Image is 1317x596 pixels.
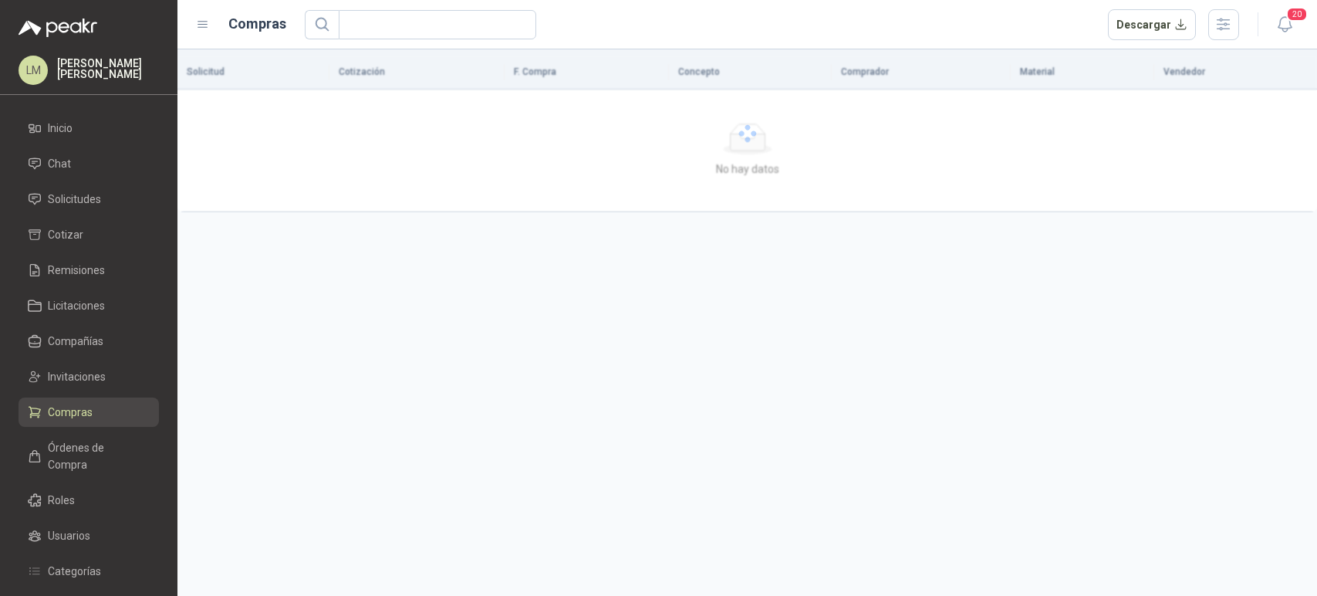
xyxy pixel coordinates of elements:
[19,256,159,285] a: Remisiones
[48,439,144,473] span: Órdenes de Compra
[48,226,83,243] span: Cotizar
[48,404,93,421] span: Compras
[48,155,71,172] span: Chat
[19,362,159,391] a: Invitaciones
[19,521,159,550] a: Usuarios
[19,19,97,37] img: Logo peakr
[57,58,159,80] p: [PERSON_NAME] [PERSON_NAME]
[19,220,159,249] a: Cotizar
[48,333,103,350] span: Compañías
[228,13,286,35] h1: Compras
[48,527,90,544] span: Usuarios
[19,486,159,515] a: Roles
[1271,11,1298,39] button: 20
[48,297,105,314] span: Licitaciones
[48,120,73,137] span: Inicio
[48,262,105,279] span: Remisiones
[1286,7,1308,22] span: 20
[19,113,159,143] a: Inicio
[19,433,159,479] a: Órdenes de Compra
[19,327,159,356] a: Compañías
[48,492,75,509] span: Roles
[48,368,106,385] span: Invitaciones
[19,185,159,214] a: Solicitudes
[19,557,159,586] a: Categorías
[48,191,101,208] span: Solicitudes
[19,56,48,85] div: LM
[19,398,159,427] a: Compras
[48,563,101,580] span: Categorías
[19,149,159,178] a: Chat
[1108,9,1197,40] button: Descargar
[19,291,159,320] a: Licitaciones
